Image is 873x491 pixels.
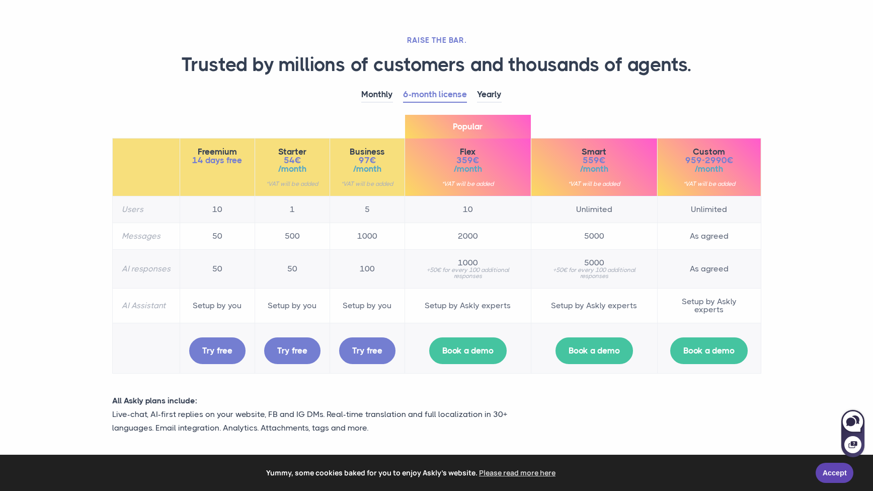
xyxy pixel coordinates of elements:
td: Unlimited [531,196,657,223]
a: Yearly [477,87,502,103]
span: /month [667,165,752,173]
span: Custom [667,148,752,156]
small: *VAT will be added [339,181,395,187]
span: 359€ [414,156,522,165]
a: Accept [816,463,853,483]
span: 14 days free [189,156,246,165]
small: *VAT will be added [414,181,522,187]
td: Unlimited [657,196,761,223]
h2: RAISE THE BAR. [112,35,761,45]
td: 10 [180,196,255,223]
small: *VAT will be added [540,181,648,187]
span: 1000 [414,259,522,267]
span: Starter [264,148,321,156]
span: Popular [405,115,531,138]
strong: All Askly plans include: [112,396,197,405]
small: *VAT will be added [264,181,321,187]
p: Live-chat, AI-first replies on your website, FB and IG DMs. Real-time translation and full locali... [112,407,540,435]
th: Users [112,196,180,223]
h1: Trusted by millions of customers and thousands of agents. [112,53,761,77]
small: +50€ for every 100 additional responses [414,267,522,279]
td: 500 [255,223,330,249]
a: Monthly [361,87,393,103]
span: 54€ [264,156,321,165]
th: Messages [112,223,180,249]
span: 97€ [339,156,395,165]
td: Setup by Askly experts [531,288,657,323]
th: AI Assistant [112,288,180,323]
span: /month [540,165,648,173]
a: Try free [264,337,321,364]
td: Setup by you [180,288,255,323]
td: 50 [255,249,330,288]
span: Freemium [189,148,246,156]
td: 50 [180,249,255,288]
a: Try free [339,337,395,364]
span: /month [414,165,522,173]
a: 6-month license [403,87,467,103]
span: Yummy, some cookies baked for you to enjoy Askly's website. [15,465,809,480]
span: /month [264,165,321,173]
a: Book a demo [670,337,748,364]
span: 559€ [540,156,648,165]
td: 1 [255,196,330,223]
td: 50 [180,223,255,249]
td: As agreed [657,223,761,249]
td: 2000 [405,223,531,249]
small: +50€ for every 100 additional responses [540,267,648,279]
td: 5 [330,196,405,223]
td: 1000 [330,223,405,249]
td: Setup by Askly experts [405,288,531,323]
span: /month [339,165,395,173]
a: Book a demo [429,337,507,364]
td: 10 [405,196,531,223]
td: Setup by you [330,288,405,323]
span: 959-2990€ [667,156,752,165]
iframe: Askly chat [840,408,865,458]
td: Setup by you [255,288,330,323]
span: As agreed [667,265,752,273]
span: 5000 [540,259,648,267]
td: 100 [330,249,405,288]
a: learn more about cookies [478,465,557,480]
span: Smart [540,148,648,156]
span: Flex [414,148,522,156]
a: Try free [189,337,246,364]
td: Setup by Askly experts [657,288,761,323]
span: Business [339,148,395,156]
small: *VAT will be added [667,181,752,187]
td: 5000 [531,223,657,249]
th: AI responses [112,249,180,288]
a: Book a demo [555,337,633,364]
